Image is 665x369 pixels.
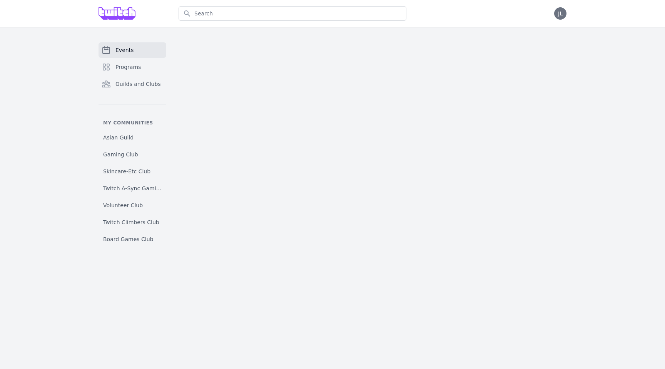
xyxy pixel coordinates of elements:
[558,11,563,16] span: JL
[179,6,406,21] input: Search
[99,164,166,178] a: Skincare-Etc Club
[99,215,166,229] a: Twitch Climbers Club
[99,76,166,92] a: Guilds and Clubs
[115,46,134,54] span: Events
[103,184,162,192] span: Twitch A-Sync Gaming (TAG) Club
[99,7,135,20] img: Grove
[103,235,153,243] span: Board Games Club
[99,181,166,195] a: Twitch A-Sync Gaming (TAG) Club
[103,201,143,209] span: Volunteer Club
[103,134,134,141] span: Asian Guild
[103,218,159,226] span: Twitch Climbers Club
[115,80,161,88] span: Guilds and Clubs
[99,42,166,58] a: Events
[115,63,141,71] span: Programs
[99,42,166,246] nav: Sidebar
[99,198,166,212] a: Volunteer Club
[103,168,150,175] span: Skincare-Etc Club
[99,232,166,246] a: Board Games Club
[99,148,166,161] a: Gaming Club
[99,131,166,144] a: Asian Guild
[99,59,166,75] a: Programs
[99,120,166,126] p: My communities
[554,7,566,20] button: JL
[103,151,138,158] span: Gaming Club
